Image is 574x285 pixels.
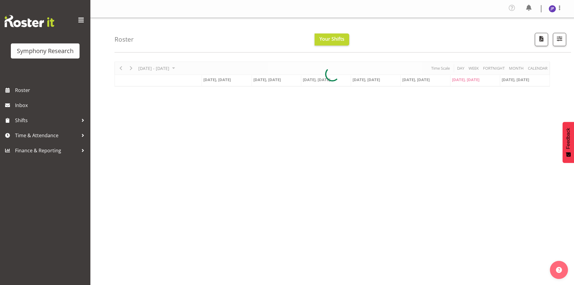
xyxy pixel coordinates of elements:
[17,46,74,55] div: Symphony Research
[15,86,87,95] span: Roster
[15,146,78,155] span: Finance & Reporting
[553,33,566,46] button: Filter Shifts
[315,33,349,46] button: Your Shifts
[5,15,54,27] img: Rosterit website logo
[15,116,78,125] span: Shifts
[535,33,548,46] button: Download a PDF of the roster according to the set date range.
[319,36,344,42] span: Your Shifts
[15,131,78,140] span: Time & Attendance
[566,128,571,149] span: Feedback
[549,5,556,12] img: judith-partridge11888.jpg
[556,267,562,273] img: help-xxl-2.png
[114,36,134,43] h4: Roster
[15,101,87,110] span: Inbox
[563,122,574,163] button: Feedback - Show survey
